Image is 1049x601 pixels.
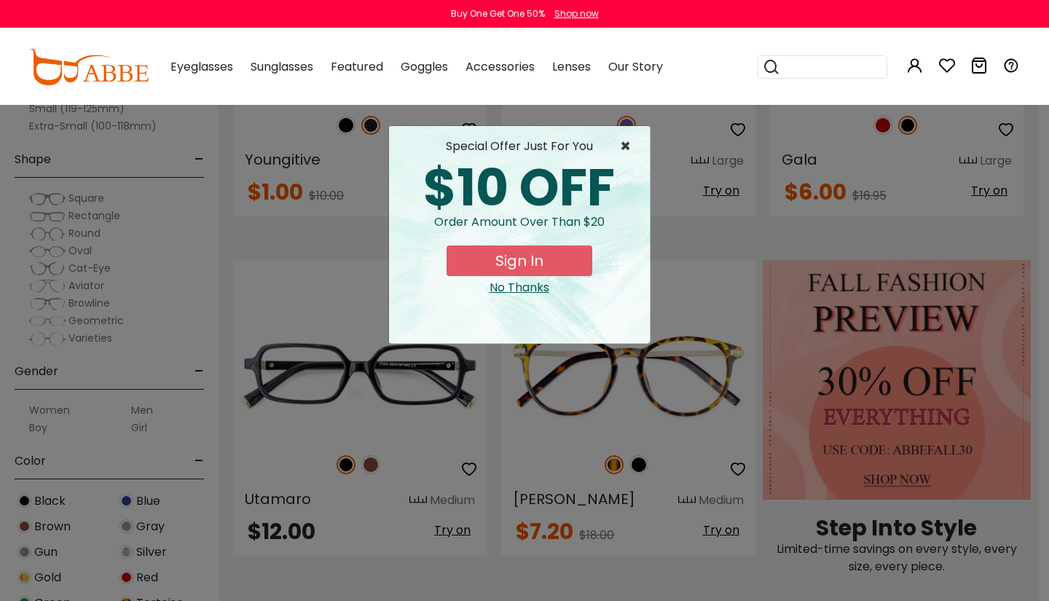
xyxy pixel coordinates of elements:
div: Buy One Get One 50% [451,7,545,20]
div: Shop now [554,7,599,20]
button: Sign In [447,245,592,276]
span: Goggles [401,58,448,75]
span: Eyeglasses [170,58,233,75]
div: special offer just for you [401,138,638,155]
span: Our Story [608,58,663,75]
span: Sunglasses [251,58,313,75]
a: Shop now [547,7,599,20]
span: Featured [331,58,383,75]
span: × [620,138,638,155]
div: $10 OFF [401,162,638,213]
span: Lenses [552,58,591,75]
span: Accessories [465,58,535,75]
div: Close [401,279,638,296]
img: abbeglasses.com [29,49,149,85]
button: Close [620,138,638,155]
div: Order amount over than $20 [401,213,638,245]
